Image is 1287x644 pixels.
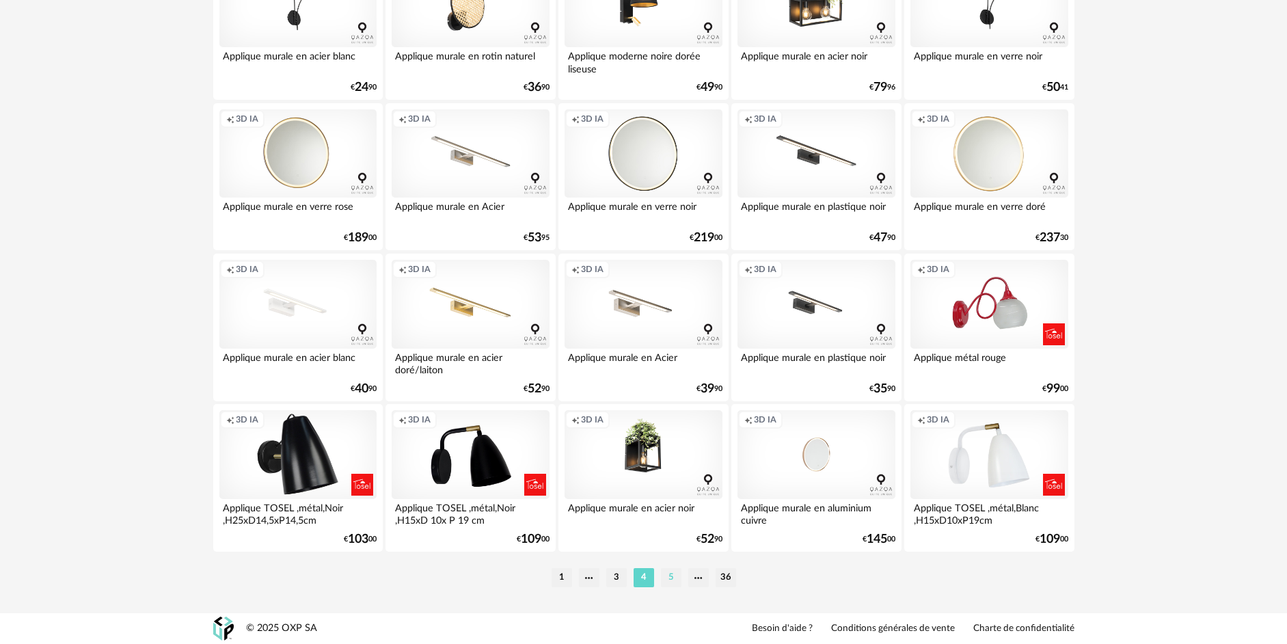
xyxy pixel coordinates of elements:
div: Applique moderne noire dorée liseuse [565,47,722,75]
span: Creation icon [744,113,753,124]
span: Creation icon [917,113,925,124]
a: Creation icon 3D IA Applique murale en acier noir €5290 [558,404,728,552]
div: Applique murale en acier blanc [219,47,377,75]
div: € 95 [524,233,550,243]
a: Creation icon 3D IA Applique murale en plastique noir €4790 [731,103,901,251]
span: 53 [528,233,541,243]
span: 145 [867,535,887,544]
div: € 90 [524,384,550,394]
span: Creation icon [571,414,580,425]
span: Creation icon [398,414,407,425]
span: Creation icon [744,264,753,275]
span: 3D IA [927,414,949,425]
span: 3D IA [581,414,604,425]
a: Creation icon 3D IA Applique murale en verre doré €23730 [904,103,1074,251]
span: Creation icon [226,113,234,124]
div: € 90 [351,384,377,394]
span: 47 [873,233,887,243]
div: Applique murale en Acier [392,198,549,225]
span: Creation icon [571,264,580,275]
a: Conditions générales de vente [831,623,955,635]
div: € 00 [517,535,550,544]
span: 3D IA [236,113,258,124]
div: Applique métal rouge [910,349,1068,376]
div: Applique murale en plastique noir [737,198,895,225]
span: 39 [701,384,714,394]
div: € 41 [1042,83,1068,92]
span: 109 [521,535,541,544]
a: Creation icon 3D IA Applique murale en acier blanc €4090 [213,254,383,401]
div: Applique murale en acier blanc [219,349,377,376]
div: € 90 [869,384,895,394]
span: 3D IA [754,264,776,275]
a: Creation icon 3D IA Applique murale en acier doré/laiton €5290 [385,254,555,401]
span: Creation icon [398,113,407,124]
div: € 00 [863,535,895,544]
div: Applique murale en acier noir [737,47,895,75]
span: 3D IA [927,264,949,275]
span: 3D IA [236,414,258,425]
span: 40 [355,384,368,394]
span: 3D IA [927,113,949,124]
div: Applique TOSEL ,métal,Noir ,H25xD14,5xP14,5cm [219,499,377,526]
div: Applique murale en aluminium cuivre [737,499,895,526]
span: Creation icon [571,113,580,124]
div: € 90 [524,83,550,92]
div: Applique murale en Acier [565,349,722,376]
a: Creation icon 3D IA Applique TOSEL ,métal,Blanc ,H15xD10xP19cm €10900 [904,404,1074,552]
span: 52 [701,535,714,544]
span: Creation icon [398,264,407,275]
div: Applique murale en acier noir [565,499,722,526]
span: 52 [528,384,541,394]
div: € 30 [1035,233,1068,243]
span: 109 [1040,535,1060,544]
div: Applique murale en verre noir [910,47,1068,75]
span: 3D IA [408,264,431,275]
span: 99 [1046,384,1060,394]
a: Creation icon 3D IA Applique murale en plastique noir €3590 [731,254,901,401]
div: Applique murale en rotin naturel [392,47,549,75]
span: 35 [873,384,887,394]
span: 79 [873,83,887,92]
div: € 00 [1035,535,1068,544]
span: 103 [348,535,368,544]
div: € 90 [696,83,722,92]
span: 36 [528,83,541,92]
div: € 90 [696,535,722,544]
span: Creation icon [226,414,234,425]
div: € 90 [696,384,722,394]
div: Applique TOSEL ,métal,Blanc ,H15xD10xP19cm [910,499,1068,526]
a: Creation icon 3D IA Applique murale en aluminium cuivre €14500 [731,404,901,552]
div: € 90 [351,83,377,92]
div: € 00 [344,535,377,544]
div: € 00 [344,233,377,243]
a: Creation icon 3D IA Applique murale en verre noir €21900 [558,103,728,251]
span: Creation icon [917,414,925,425]
span: 24 [355,83,368,92]
span: 50 [1046,83,1060,92]
a: Creation icon 3D IA Applique TOSEL ,métal,Noir ,H15xD 10x P 19 cm €10900 [385,404,555,552]
span: 3D IA [581,264,604,275]
span: 3D IA [754,414,776,425]
span: 237 [1040,233,1060,243]
li: 4 [634,568,654,587]
li: 1 [552,568,572,587]
div: € 00 [690,233,722,243]
div: Applique murale en plastique noir [737,349,895,376]
a: Charte de confidentialité [973,623,1074,635]
a: Creation icon 3D IA Applique murale en verre rose €18900 [213,103,383,251]
div: Applique murale en verre rose [219,198,377,225]
span: Creation icon [744,414,753,425]
a: Besoin d'aide ? [752,623,813,635]
div: Applique murale en verre noir [565,198,722,225]
div: © 2025 OXP SA [246,622,317,635]
img: OXP [213,617,234,641]
span: 219 [694,233,714,243]
a: Creation icon 3D IA Applique TOSEL ,métal,Noir ,H25xD14,5xP14,5cm €10300 [213,404,383,552]
div: € 00 [1042,384,1068,394]
li: 36 [716,568,736,587]
span: Creation icon [226,264,234,275]
span: 189 [348,233,368,243]
span: 3D IA [581,113,604,124]
span: 3D IA [236,264,258,275]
